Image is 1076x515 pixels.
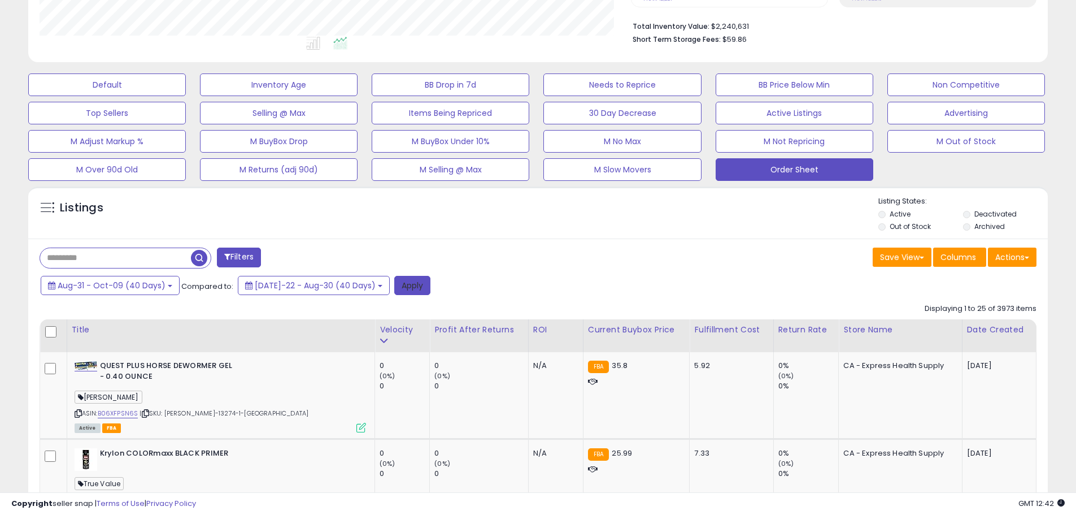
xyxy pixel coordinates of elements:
div: 0% [778,361,839,371]
button: [DATE]-22 - Aug-30 (40 Days) [238,276,390,295]
img: 41G2MMFWT1L._SL40_.jpg [75,448,97,471]
b: Short Term Storage Fees: [633,34,721,44]
div: 0 [434,381,528,391]
div: 0 [434,448,528,458]
button: 30 Day Decrease [543,102,701,124]
span: [DATE]-22 - Aug-30 (40 Days) [255,280,376,291]
button: BB Price Below Min [716,73,873,96]
li: $2,240,631 [633,19,1028,32]
div: N/A [533,361,574,371]
div: seller snap | | [11,499,196,509]
div: Current Buybox Price [588,324,685,336]
label: Archived [974,222,1005,231]
button: M Slow Movers [543,158,701,181]
span: [PERSON_NAME] [75,391,142,404]
div: Title [72,324,371,336]
a: B06XFPSN6S [98,409,138,418]
small: (0%) [380,371,395,380]
button: Default [28,73,186,96]
span: | SKU: [PERSON_NAME]-13274-1-[GEOGRAPHIC_DATA] [140,409,308,418]
span: 35.8 [612,360,628,371]
div: Displaying 1 to 25 of 3973 items [925,304,1036,314]
small: FBA [588,448,609,461]
span: All listings currently available for purchase on Amazon [75,423,101,433]
img: 51hIxLjBjPL._SL40_.jpg [75,361,97,371]
button: Selling @ Max [200,102,358,124]
div: 0% [778,448,839,458]
b: Krylon COLORmaxx BLACK PRIMER [100,448,237,462]
div: ROI [533,324,578,336]
button: M Over 90d Old [28,158,186,181]
button: Filters [217,248,261,267]
div: 0 [434,361,528,371]
div: CA - Express Health Supply [843,361,953,371]
small: (0%) [778,371,794,380]
div: 0 [380,361,429,371]
button: Items Being Repriced [372,102,529,124]
div: Profit After Returns [434,324,523,336]
small: (0%) [778,459,794,468]
div: 0 [380,381,429,391]
button: M BuyBox Under 10% [372,130,529,153]
small: FBA [588,361,609,373]
div: 0% [778,381,839,391]
div: 0 [380,448,429,458]
span: 2025-10-10 12:42 GMT [1018,498,1065,509]
button: Apply [394,276,430,295]
a: Privacy Policy [146,498,196,509]
div: 0% [778,469,839,479]
small: (0%) [434,371,450,380]
button: Order Sheet [716,158,873,181]
button: M BuyBox Drop [200,130,358,153]
div: Date Created [967,324,1032,336]
span: Aug-31 - Oct-09 (40 Days) [58,280,165,291]
span: Columns [940,252,976,263]
div: 7.33 [694,448,764,458]
div: Return Rate [778,324,834,336]
a: Terms of Use [97,498,145,509]
button: M No Max [543,130,701,153]
small: (0%) [434,459,450,468]
div: 0 [434,469,528,479]
div: Fulfillment Cost [694,324,768,336]
button: Aug-31 - Oct-09 (40 Days) [41,276,180,295]
div: Velocity [380,324,425,336]
button: M Returns (adj 90d) [200,158,358,181]
button: BB Drop in 7d [372,73,529,96]
button: Inventory Age [200,73,358,96]
button: Needs to Reprice [543,73,701,96]
h5: Listings [60,200,103,216]
b: Total Inventory Value: [633,21,709,31]
button: M Not Repricing [716,130,873,153]
div: 5.92 [694,361,764,371]
span: True Value [75,477,124,490]
div: ASIN: [75,361,367,431]
button: Active Listings [716,102,873,124]
span: 25.99 [612,448,632,458]
label: Active [890,209,911,219]
button: Columns [933,248,986,267]
div: [DATE] [967,448,1012,458]
div: Store Name [843,324,957,336]
label: Out of Stock [890,222,931,231]
span: $59.86 [722,34,747,45]
small: (0%) [380,459,395,468]
button: Advertising [887,102,1045,124]
div: CA - Express Health Supply [843,448,953,458]
button: Non Competitive [887,73,1045,96]
button: Top Sellers [28,102,186,124]
div: [DATE] [967,361,1012,371]
strong: Copyright [11,498,53,509]
span: Compared to: [181,281,233,292]
button: M Adjust Markup % [28,130,186,153]
button: M Selling @ Max [372,158,529,181]
label: Deactivated [974,209,1017,219]
button: Save View [873,248,931,267]
b: QUEST PLUS HORSE DEWORMER GEL - 0.40 OUNCE [100,361,237,384]
div: N/A [533,448,574,458]
p: Listing States: [878,196,1048,207]
button: Actions [988,248,1036,267]
button: M Out of Stock [887,130,1045,153]
span: FBA [102,423,121,433]
div: 0 [380,469,429,479]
